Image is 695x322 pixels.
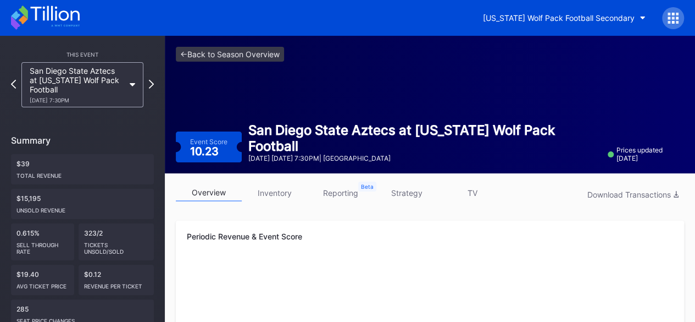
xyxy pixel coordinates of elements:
[84,279,149,290] div: Revenue per ticket
[587,190,679,199] div: Download Transactions
[582,187,684,202] button: Download Transactions
[11,265,74,295] div: $19.40
[176,184,242,201] a: overview
[176,47,284,62] a: <-Back to Season Overview
[242,184,308,201] a: inventory
[11,135,154,146] div: Summary
[248,154,601,162] div: [DATE] [DATE] 7:30PM | [GEOGRAPHIC_DATA]
[187,232,673,241] div: Periodic Revenue & Event Score
[16,237,69,255] div: Sell Through Rate
[30,66,124,103] div: San Diego State Aztecs at [US_STATE] Wolf Pack Football
[440,184,505,201] a: TV
[248,122,601,154] div: San Diego State Aztecs at [US_STATE] Wolf Pack Football
[11,189,154,219] div: $15,195
[11,51,154,58] div: This Event
[16,203,148,214] div: Unsold Revenue
[475,8,654,28] button: [US_STATE] Wolf Pack Football Secondary
[483,13,635,23] div: [US_STATE] Wolf Pack Football Secondary
[16,168,148,179] div: Total Revenue
[608,146,684,162] div: Prices updated [DATE]
[11,223,74,260] div: 0.615%
[16,279,69,290] div: Avg ticket price
[190,146,221,157] div: 10.23
[190,138,227,146] div: Event Score
[308,184,374,201] a: reporting
[84,237,149,255] div: Tickets Unsold/Sold
[11,154,154,184] div: $39
[374,184,440,201] a: strategy
[79,223,154,260] div: 323/2
[30,97,124,103] div: [DATE] 7:30PM
[79,265,154,295] div: $0.12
